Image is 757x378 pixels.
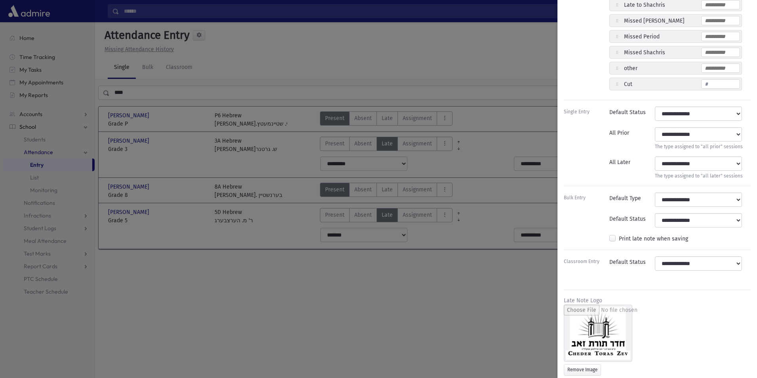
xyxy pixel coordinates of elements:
[624,48,665,57] div: Missed Shachris
[609,107,655,121] div: Default Status
[564,296,751,305] div: Late Note Logo
[609,256,655,271] div: Default Status
[564,364,601,376] button: Remove Image
[624,80,632,88] div: Cut
[564,193,609,207] div: Bulk Entry
[624,17,685,25] div: Missed [PERSON_NAME]
[624,64,637,73] div: other
[609,157,655,179] div: All Later
[609,127,655,150] div: All Prior
[609,213,655,227] div: Default Status
[655,171,743,179] div: The type assigned to "all later" sessions
[609,193,655,207] div: Default Type
[624,1,665,9] div: Late to Shachris
[655,141,743,150] div: The type assigned to "all prior" sessions
[624,32,660,41] div: Missed Period
[564,107,609,121] div: Single Entry
[619,235,688,243] label: Print late note when saving
[564,256,609,271] div: Classroom Entry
